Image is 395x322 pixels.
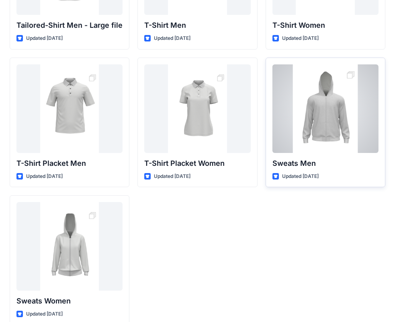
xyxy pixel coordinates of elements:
[144,20,250,31] p: T-Shirt Men
[16,64,123,153] a: T-Shirt Placket Men
[16,295,123,307] p: Sweats Women
[154,34,190,43] p: Updated [DATE]
[144,64,250,153] a: T-Shirt Placket Women
[144,158,250,169] p: T-Shirt Placket Women
[26,172,63,181] p: Updated [DATE]
[282,172,319,181] p: Updated [DATE]
[26,310,63,318] p: Updated [DATE]
[272,20,379,31] p: T-Shirt Women
[282,34,319,43] p: Updated [DATE]
[26,34,63,43] p: Updated [DATE]
[272,158,379,169] p: Sweats Men
[154,172,190,181] p: Updated [DATE]
[16,202,123,291] a: Sweats Women
[16,158,123,169] p: T-Shirt Placket Men
[272,64,379,153] a: Sweats Men
[16,20,123,31] p: Tailored-Shirt Men - Large file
